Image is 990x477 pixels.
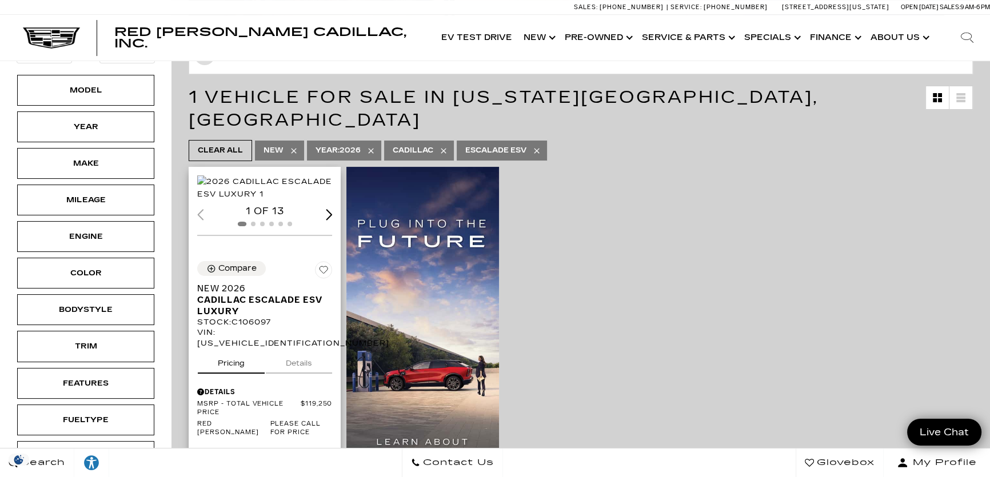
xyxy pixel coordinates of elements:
[402,448,503,477] a: Contact Us
[57,303,114,316] div: Bodystyle
[316,143,361,158] span: 2026
[518,15,559,61] a: New
[57,121,114,133] div: Year
[17,331,154,362] div: TrimTrim
[17,148,154,179] div: MakeMake
[6,454,32,466] img: Opt-Out Icon
[114,26,424,49] a: Red [PERSON_NAME] Cadillac, Inc.
[17,221,154,252] div: EngineEngine
[266,348,332,374] button: details tab
[636,15,738,61] a: Service & Parts
[420,455,494,471] span: Contact Us
[197,261,266,276] button: Compare Vehicle
[197,327,332,348] div: VIN: [US_VEHICLE_IDENTIFICATION_NUMBER]
[23,27,80,49] img: Cadillac Dark Logo with Cadillac White Text
[465,143,526,158] span: Escalade ESV
[574,4,666,10] a: Sales: [PHONE_NUMBER]
[198,348,265,374] button: pricing tab
[197,387,332,397] div: Pricing Details - New 2026 Cadillac Escalade ESV Luxury
[197,283,332,317] a: New 2026Cadillac Escalade ESV Luxury
[17,441,154,472] div: TransmissionTransmission
[600,3,664,11] span: [PHONE_NUMBER]
[197,175,334,201] div: 1 / 2
[865,15,933,61] a: About Us
[17,185,154,215] div: MileageMileage
[738,15,804,61] a: Specials
[666,4,771,10] a: Service: [PHONE_NUMBER]
[57,194,114,206] div: Mileage
[17,111,154,142] div: YearYear
[907,419,981,446] a: Live Chat
[57,84,114,97] div: Model
[57,230,114,243] div: Engine
[197,400,301,417] span: MSRP - Total Vehicle Price
[57,414,114,426] div: Fueltype
[74,454,109,471] div: Explore your accessibility options
[270,420,332,437] span: Please call for price
[782,3,889,11] a: [STREET_ADDRESS][US_STATE]
[189,87,819,130] span: 1 Vehicle for Sale in [US_STATE][GEOGRAPHIC_DATA], [GEOGRAPHIC_DATA]
[960,3,990,11] span: 9 AM-6 PM
[574,3,598,11] span: Sales:
[884,448,990,477] button: Open user profile menu
[17,75,154,106] div: ModelModel
[926,86,949,109] a: Grid View
[114,25,406,50] span: Red [PERSON_NAME] Cadillac, Inc.
[940,3,960,11] span: Sales:
[908,455,977,471] span: My Profile
[17,258,154,288] div: ColorColor
[814,455,875,471] span: Glovebox
[6,454,32,466] section: Click to Open Cookie Consent Modal
[197,205,332,218] div: 1 of 13
[198,143,243,158] span: Clear All
[18,455,65,471] span: Search
[197,317,332,327] div: Stock : C106097
[197,283,324,294] span: New 2026
[796,448,884,477] a: Glovebox
[57,267,114,279] div: Color
[57,377,114,390] div: Features
[197,400,332,417] a: MSRP - Total Vehicle Price $119,250
[914,426,975,439] span: Live Chat
[436,15,518,61] a: EV Test Drive
[315,261,332,283] button: Save Vehicle
[218,263,257,274] div: Compare
[264,143,284,158] span: New
[17,368,154,399] div: FeaturesFeatures
[393,143,433,158] span: Cadillac
[17,294,154,325] div: BodystyleBodystyle
[197,420,270,437] span: Red [PERSON_NAME]
[197,294,324,317] span: Cadillac Escalade ESV Luxury
[316,146,340,154] span: Year :
[326,209,333,220] div: Next slide
[197,175,334,201] img: 2026 Cadillac Escalade ESV Luxury 1
[901,3,939,11] span: Open [DATE]
[57,340,114,352] div: Trim
[704,3,768,11] span: [PHONE_NUMBER]
[301,400,333,417] span: $119,250
[559,15,636,61] a: Pre-Owned
[17,404,154,435] div: FueltypeFueltype
[197,420,332,437] a: Red [PERSON_NAME] Please call for price
[804,15,865,61] a: Finance
[57,157,114,170] div: Make
[670,3,702,11] span: Service:
[74,448,109,477] a: Explore your accessibility options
